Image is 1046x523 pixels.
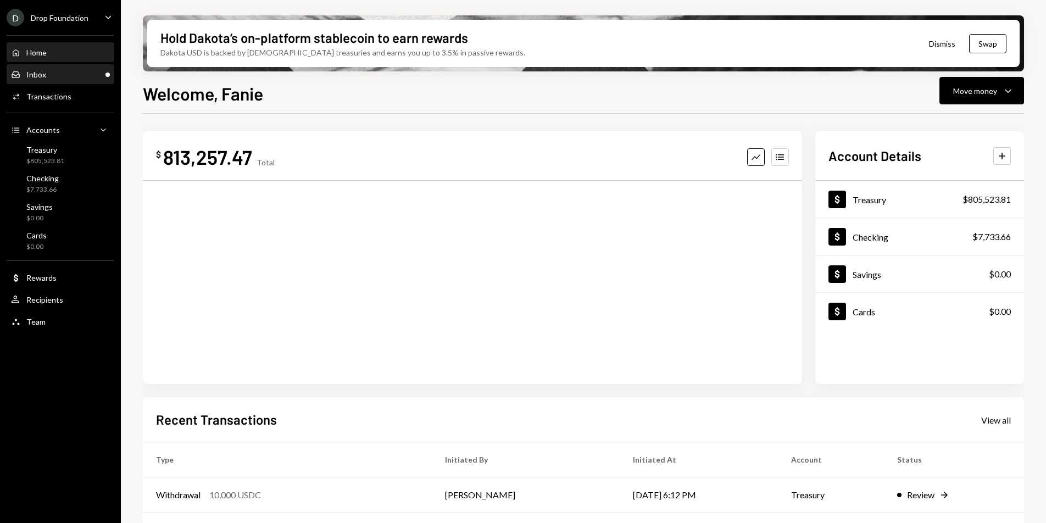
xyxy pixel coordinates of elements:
div: $0.00 [26,214,53,223]
a: Savings$0.00 [7,199,114,225]
div: Savings [26,202,53,212]
h2: Account Details [828,147,921,165]
div: Inbox [26,70,46,79]
div: $0.00 [989,268,1011,281]
div: Cards [853,307,875,317]
div: Hold Dakota’s on-platform stablecoin to earn rewards [160,29,468,47]
td: Treasury [778,477,884,513]
div: Total [257,158,275,167]
div: $805,523.81 [962,193,1011,206]
div: $0.00 [26,242,47,252]
div: View all [981,415,1011,426]
th: Initiated At [620,442,778,477]
div: D [7,9,24,26]
div: 813,257.47 [163,144,252,169]
a: View all [981,414,1011,426]
div: Move money [953,85,997,97]
div: Transactions [26,92,71,101]
a: Treasury$805,523.81 [7,142,114,168]
a: Home [7,42,114,62]
h2: Recent Transactions [156,410,277,429]
th: Status [884,442,1024,477]
div: $0.00 [989,305,1011,318]
div: Team [26,317,46,326]
div: $7,733.66 [26,185,59,194]
a: Accounts [7,120,114,140]
a: Team [7,311,114,331]
div: Accounts [26,125,60,135]
div: Savings [853,269,881,280]
a: Inbox [7,64,114,84]
a: Savings$0.00 [815,255,1024,292]
div: 10,000 USDC [209,488,261,502]
div: Review [907,488,934,502]
div: Cards [26,231,47,240]
div: Checking [853,232,888,242]
th: Type [143,442,432,477]
a: Checking$7,733.66 [815,218,1024,255]
a: Cards$0.00 [7,227,114,254]
div: Treasury [853,194,886,205]
a: Cards$0.00 [815,293,1024,330]
div: Recipients [26,295,63,304]
button: Dismiss [915,31,969,57]
div: Treasury [26,145,64,154]
td: [DATE] 6:12 PM [620,477,778,513]
div: Checking [26,174,59,183]
button: Swap [969,34,1006,53]
a: Transactions [7,86,114,106]
th: Initiated By [432,442,620,477]
button: Move money [939,77,1024,104]
th: Account [778,442,884,477]
div: Withdrawal [156,488,201,502]
div: $ [156,149,161,160]
a: Rewards [7,268,114,287]
div: Drop Foundation [31,13,88,23]
h1: Welcome, Fanie [143,82,263,104]
div: Dakota USD is backed by [DEMOGRAPHIC_DATA] treasuries and earns you up to 3.5% in passive rewards. [160,47,525,58]
a: Checking$7,733.66 [7,170,114,197]
a: Recipients [7,290,114,309]
div: Home [26,48,47,57]
a: Treasury$805,523.81 [815,181,1024,218]
div: $805,523.81 [26,157,64,166]
td: [PERSON_NAME] [432,477,620,513]
div: $7,733.66 [972,230,1011,243]
div: Rewards [26,273,57,282]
